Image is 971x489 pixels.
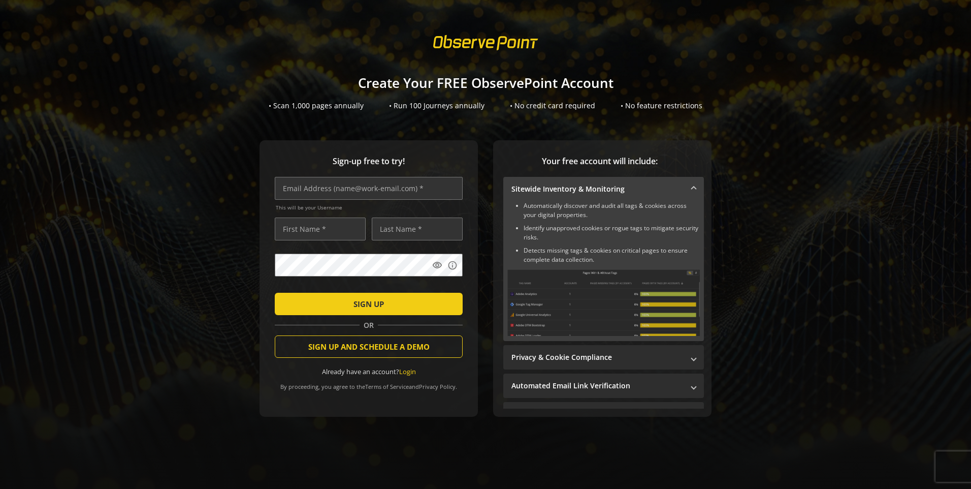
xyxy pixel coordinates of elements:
input: First Name * [275,218,366,240]
div: • Scan 1,000 pages annually [269,101,364,111]
mat-panel-title: Automated Email Link Verification [511,381,684,391]
mat-expansion-panel-header: Sitewide Inventory & Monitoring [503,177,704,201]
a: Login [399,367,416,376]
mat-panel-title: Privacy & Cookie Compliance [511,352,684,362]
span: This will be your Username [276,204,463,211]
span: Sign-up free to try! [275,156,463,167]
button: SIGN UP [275,293,463,315]
li: Automatically discover and audit all tags & cookies across your digital properties. [524,201,700,220]
div: • Run 100 Journeys annually [389,101,484,111]
mat-expansion-panel-header: Privacy & Cookie Compliance [503,345,704,370]
span: Your free account will include: [503,156,696,167]
span: SIGN UP AND SCHEDULE A DEMO [308,338,430,356]
input: Email Address (name@work-email.com) * [275,177,463,200]
span: OR [360,320,378,330]
input: Last Name * [372,218,463,240]
mat-icon: info [447,260,458,270]
mat-expansion-panel-header: Performance Monitoring with Web Vitals [503,402,704,426]
li: Identify unapproved cookies or rogue tags to mitigate security risks. [524,224,700,242]
div: Sitewide Inventory & Monitoring [503,201,704,341]
div: • No feature restrictions [621,101,702,111]
a: Terms of Service [365,383,409,390]
div: Already have an account? [275,367,463,377]
img: Sitewide Inventory & Monitoring [507,269,700,336]
span: SIGN UP [353,295,384,313]
div: By proceeding, you agree to the and . [275,376,463,390]
li: Detects missing tags & cookies on critical pages to ensure complete data collection. [524,246,700,264]
mat-expansion-panel-header: Automated Email Link Verification [503,374,704,398]
mat-icon: visibility [432,260,442,270]
mat-panel-title: Sitewide Inventory & Monitoring [511,184,684,194]
div: • No credit card required [510,101,595,111]
button: SIGN UP AND SCHEDULE A DEMO [275,335,463,358]
a: Privacy Policy [419,383,456,390]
